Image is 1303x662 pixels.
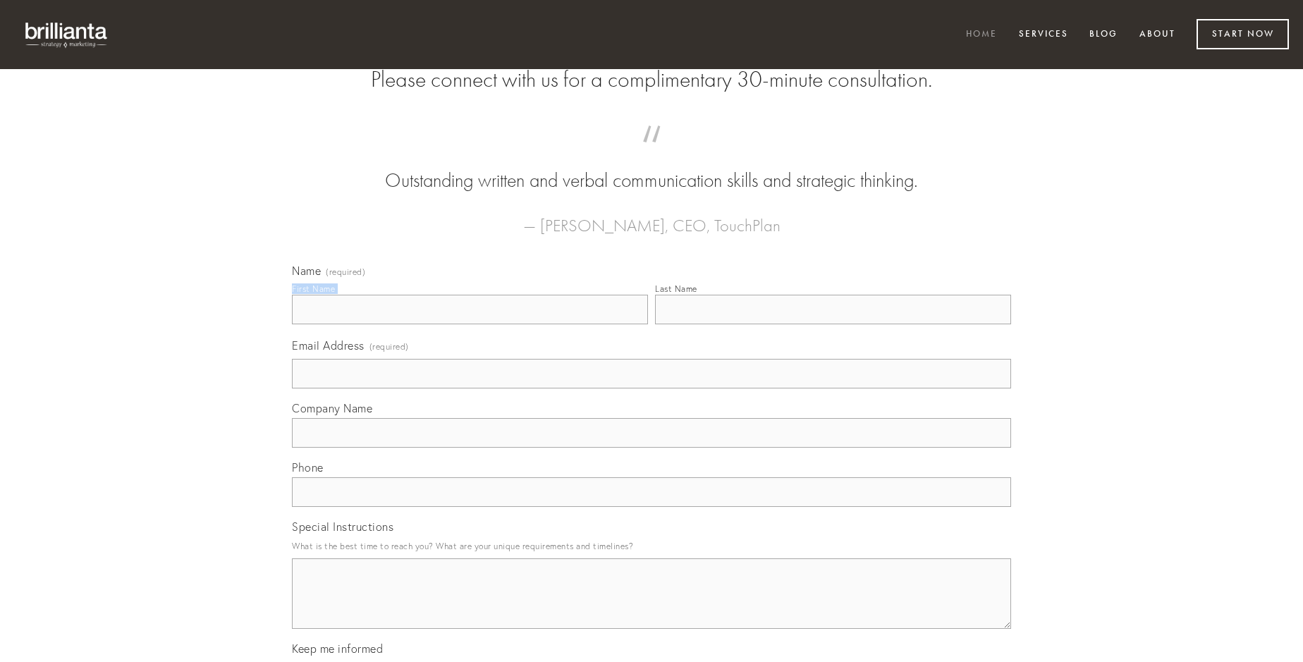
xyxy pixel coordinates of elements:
[314,140,989,195] blockquote: Outstanding written and verbal communication skills and strategic thinking.
[369,337,409,356] span: (required)
[14,14,120,55] img: brillianta - research, strategy, marketing
[292,401,372,415] span: Company Name
[1197,19,1289,49] a: Start Now
[292,537,1011,556] p: What is the best time to reach you? What are your unique requirements and timelines?
[292,460,324,474] span: Phone
[292,338,365,353] span: Email Address
[1010,23,1077,47] a: Services
[314,195,989,240] figcaption: — [PERSON_NAME], CEO, TouchPlan
[292,520,393,534] span: Special Instructions
[292,66,1011,93] h2: Please connect with us for a complimentary 30-minute consultation.
[655,283,697,294] div: Last Name
[1080,23,1127,47] a: Blog
[292,642,383,656] span: Keep me informed
[1130,23,1185,47] a: About
[957,23,1006,47] a: Home
[326,268,365,276] span: (required)
[292,283,335,294] div: First Name
[314,140,989,167] span: “
[292,264,321,278] span: Name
